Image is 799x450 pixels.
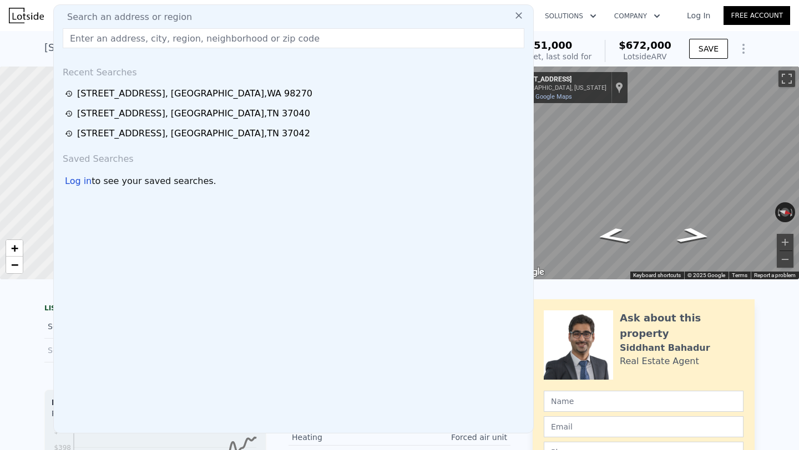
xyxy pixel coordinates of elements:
div: Price per Square Foot [52,408,155,426]
a: [STREET_ADDRESS], [GEOGRAPHIC_DATA],TN 37040 [65,107,525,120]
button: SAVE [689,39,728,59]
a: Zoom in [6,240,23,257]
div: Sold [48,319,146,334]
div: [STREET_ADDRESS] , [GEOGRAPHIC_DATA] , TN 37042 [77,127,310,140]
div: [STREET_ADDRESS] , [GEOGRAPHIC_DATA] , WA 98270 [77,87,312,100]
span: − [11,258,18,272]
a: [STREET_ADDRESS], [GEOGRAPHIC_DATA],WA 98270 [65,87,525,100]
span: $672,000 [619,39,671,51]
button: Zoom out [777,251,793,268]
input: Email [544,416,744,437]
a: View on Google Maps [512,93,572,100]
button: Zoom in [777,234,793,250]
input: Enter an address, city, region, neighborhood or zip code [63,28,524,48]
div: Lotside ARV [619,51,671,62]
button: Toggle fullscreen view [778,70,795,87]
div: [GEOGRAPHIC_DATA], [US_STATE] [512,84,606,91]
div: Houses Median Sale [52,397,259,408]
div: Forced air unit [399,432,507,443]
span: + [11,241,18,255]
a: Terms (opens in new tab) [732,272,747,278]
div: Siddhant Bahadur [620,341,710,355]
a: [STREET_ADDRESS], [GEOGRAPHIC_DATA],TN 37042 [65,127,525,140]
a: Report a problem [754,272,796,278]
input: Name [544,391,744,412]
div: Log in [65,175,92,188]
button: Solutions [536,6,605,26]
button: Reset the view [775,206,796,219]
span: © 2025 Google [687,272,725,278]
span: Search an address or region [58,11,192,24]
div: LISTING & SALE HISTORY [44,304,266,315]
div: Ask about this property [620,310,744,341]
a: Zoom out [6,257,23,273]
div: Map [508,67,799,279]
path: Go North, 54th Ave NE [662,223,726,247]
span: to see your saved searches. [92,175,216,188]
button: Keyboard shortcuts [633,272,681,279]
div: [STREET_ADDRESS] , [GEOGRAPHIC_DATA] , WA 98270 [44,40,312,55]
button: Company [605,6,669,26]
div: Street View [508,67,799,279]
button: Rotate clockwise [790,202,796,222]
span: $151,000 [520,39,573,51]
button: Rotate counterclockwise [775,202,781,222]
div: Heating [292,432,399,443]
div: [STREET_ADDRESS] , [GEOGRAPHIC_DATA] , TN 37040 [77,107,310,120]
div: Real Estate Agent [620,355,699,368]
a: Free Account [724,6,790,25]
tspan: $448 [54,427,71,435]
div: [STREET_ADDRESS] [512,75,606,84]
div: Saved Searches [58,144,529,170]
div: Sold [48,343,146,357]
path: Go Southeast, 59th Pl NE [581,224,645,248]
a: Log In [674,10,724,21]
a: Show location on map [615,81,623,94]
button: Show Options [732,38,755,60]
div: Off Market, last sold for [500,51,591,62]
img: Lotside [9,8,44,23]
div: Recent Searches [58,57,529,84]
